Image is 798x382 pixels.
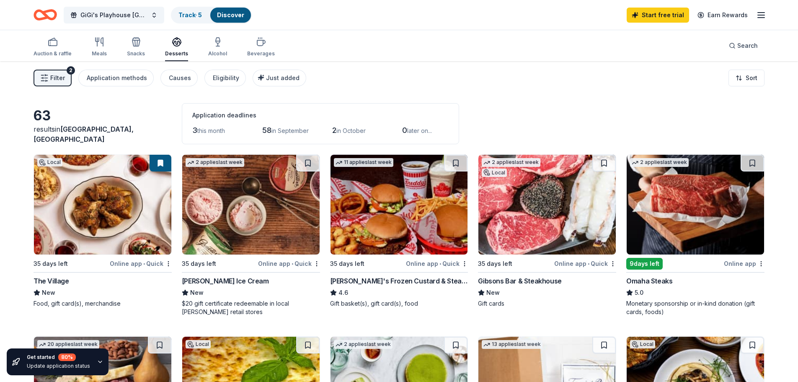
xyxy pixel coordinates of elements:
[80,10,147,20] span: GiGi's Playhouse [GEOGRAPHIC_DATA] 2025 Gala
[182,154,320,316] a: Image for Graeter's Ice Cream2 applieslast week35 days leftOnline app•Quick[PERSON_NAME] Ice Crea...
[330,259,364,269] div: 35 days left
[34,125,134,143] span: [GEOGRAPHIC_DATA], [GEOGRAPHIC_DATA]
[208,34,227,61] button: Alcohol
[217,11,244,18] a: Discover
[34,276,69,286] div: The Village
[626,258,663,270] div: 9 days left
[165,50,188,57] div: Desserts
[478,155,616,255] img: Image for Gibsons Bar & Steakhouse
[482,169,507,177] div: Local
[50,73,65,83] span: Filter
[626,154,764,316] a: Image for Omaha Steaks 2 applieslast week9days leftOnline appOmaha Steaks5.0Monetary sponsorship ...
[143,260,145,267] span: •
[724,258,764,269] div: Online app
[334,340,393,349] div: 2 applies last week
[627,155,764,255] img: Image for Omaha Steaks
[478,259,512,269] div: 35 days left
[330,299,468,308] div: Gift basket(s), gift card(s), food
[266,74,300,81] span: Just added
[482,158,540,167] div: 2 applies last week
[482,340,542,349] div: 13 applies last week
[127,34,145,61] button: Snacks
[110,258,172,269] div: Online app Quick
[67,66,75,75] div: 2
[746,73,757,83] span: Sort
[478,154,616,308] a: Image for Gibsons Bar & Steakhouse2 applieslast weekLocal35 days leftOnline app•QuickGibsons Bar ...
[34,299,172,308] div: Food, gift card(s), merchandise
[627,8,689,23] a: Start free trial
[64,7,164,23] button: GiGi's Playhouse [GEOGRAPHIC_DATA] 2025 Gala
[258,258,320,269] div: Online app Quick
[486,288,500,298] span: New
[292,260,293,267] span: •
[34,125,134,143] span: in
[186,340,211,348] div: Local
[182,299,320,316] div: $20 gift certificate redeemable in local [PERSON_NAME] retail stores
[737,41,758,51] span: Search
[34,154,172,308] a: Image for The Village Local35 days leftOnline app•QuickThe VillageNewFood, gift card(s), merchandise
[92,50,107,57] div: Meals
[171,7,252,23] button: Track· 5Discover
[630,340,655,348] div: Local
[190,288,204,298] span: New
[186,158,244,167] div: 2 applies last week
[34,50,72,57] div: Auction & raffle
[247,34,275,61] button: Beverages
[34,259,68,269] div: 35 days left
[406,258,468,269] div: Online app Quick
[626,299,764,316] div: Monetary sponsorship or in-kind donation (gift cards, foods)
[34,124,172,144] div: results
[204,70,246,86] button: Eligibility
[92,34,107,61] button: Meals
[334,158,393,167] div: 11 applies last week
[332,126,336,135] span: 2
[253,70,306,86] button: Just added
[160,70,198,86] button: Causes
[37,340,99,349] div: 20 applies last week
[37,158,62,166] div: Local
[182,259,216,269] div: 35 days left
[478,299,616,308] div: Gift cards
[169,73,191,83] div: Causes
[34,70,72,86] button: Filter2
[402,126,407,135] span: 0
[330,154,468,308] a: Image for Freddy's Frozen Custard & Steakburgers11 applieslast week35 days leftOnline app•Quick[P...
[78,70,154,86] button: Application methods
[692,8,753,23] a: Earn Rewards
[87,73,147,83] div: Application methods
[192,126,197,135] span: 3
[197,127,225,134] span: this month
[192,110,449,120] div: Application deadlines
[213,73,239,83] div: Eligibility
[554,258,616,269] div: Online app Quick
[27,353,90,361] div: Get started
[439,260,441,267] span: •
[407,127,432,134] span: later on...
[42,288,55,298] span: New
[722,37,764,54] button: Search
[728,70,764,86] button: Sort
[336,127,366,134] span: in October
[338,288,348,298] span: 4.6
[178,11,202,18] a: Track· 5
[247,50,275,57] div: Beverages
[34,107,172,124] div: 63
[626,276,672,286] div: Omaha Steaks
[271,127,309,134] span: in September
[34,155,171,255] img: Image for The Village
[182,155,320,255] img: Image for Graeter's Ice Cream
[478,276,561,286] div: Gibsons Bar & Steakhouse
[330,276,468,286] div: [PERSON_NAME]'s Frozen Custard & Steakburgers
[635,288,643,298] span: 5.0
[165,34,188,61] button: Desserts
[208,50,227,57] div: Alcohol
[58,353,76,361] div: 80 %
[34,5,57,25] a: Home
[262,126,271,135] span: 58
[630,158,689,167] div: 2 applies last week
[127,50,145,57] div: Snacks
[588,260,589,267] span: •
[182,276,269,286] div: [PERSON_NAME] Ice Cream
[331,155,468,255] img: Image for Freddy's Frozen Custard & Steakburgers
[34,34,72,61] button: Auction & raffle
